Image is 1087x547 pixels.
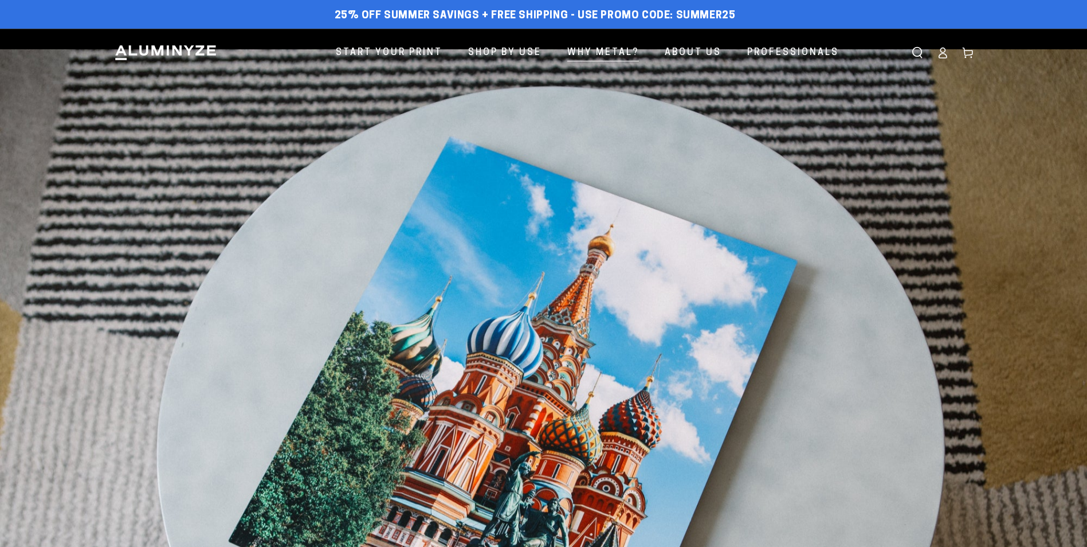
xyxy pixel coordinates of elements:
a: Why Metal? [559,38,648,68]
span: Why Metal? [567,45,639,61]
span: 25% off Summer Savings + Free Shipping - Use Promo Code: SUMMER25 [335,10,736,22]
a: Start Your Print [327,38,451,68]
a: Professionals [739,38,847,68]
img: Aluminyze [114,44,217,61]
a: Shop By Use [460,38,550,68]
span: Professionals [747,45,839,61]
a: About Us [656,38,730,68]
span: Shop By Use [468,45,541,61]
span: Start Your Print [336,45,442,61]
span: About Us [665,45,721,61]
summary: Search our site [905,40,930,65]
